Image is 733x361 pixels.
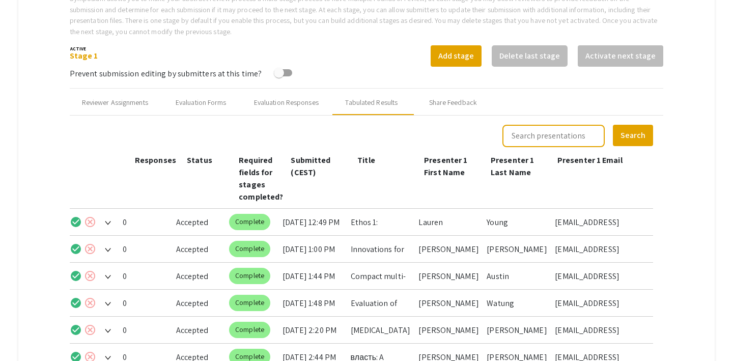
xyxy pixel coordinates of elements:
button: Delete last stage [492,45,568,67]
iframe: Chat [8,315,43,353]
div: 0 [123,290,167,316]
input: Search presentations [502,125,605,147]
div: [PERSON_NAME] [487,236,547,262]
span: Title [357,155,375,165]
mat-chip: Complete [229,214,270,230]
img: Expand arrow [105,302,111,306]
mat-chip: Complete [229,241,270,257]
div: Watung [487,290,547,316]
img: Expand arrow [105,275,111,279]
mat-icon: cancel [84,243,96,255]
div: Evaluation Responses [254,97,319,108]
div: Evaluation of Outcomes After Implementation of a Provincial Prehospital Bypass Standard for Traum... [351,290,411,316]
div: [PERSON_NAME] [487,317,547,343]
div: Compact multi-rotor drones design using 3D printed components [351,263,411,289]
div: Accepted [176,209,221,235]
mat-icon: cancel [84,270,96,282]
div: Accepted [176,317,221,343]
img: Expand arrow [105,221,111,225]
div: Lauren [418,209,478,235]
mat-chip: Complete [229,322,270,338]
div: [EMAIL_ADDRESS][DOMAIN_NAME] [555,209,645,235]
div: [DATE] 1:44 PM [283,263,343,289]
span: Presenter 1 Last Name [491,155,534,178]
mat-icon: cancel [84,324,96,336]
div: [DATE] 12:49 PM [283,209,343,235]
span: Status [187,155,212,165]
div: [EMAIL_ADDRESS][DOMAIN_NAME] [555,317,645,343]
img: Expand arrow [105,356,111,360]
span: Submitted (CEST) [291,155,330,178]
img: Expand arrow [105,329,111,333]
div: Accepted [176,236,221,262]
mat-icon: cancel [84,297,96,309]
div: [EMAIL_ADDRESS][DOMAIN_NAME] [555,290,645,316]
img: Expand arrow [105,248,111,252]
div: Tabulated Results [345,97,398,108]
div: 0 [123,236,167,262]
div: [EMAIL_ADDRESS][DOMAIN_NAME] [555,236,645,262]
span: Responses [135,155,176,165]
div: Accepted [176,263,221,289]
mat-icon: check_circle [70,297,82,309]
button: Add stage [431,45,482,67]
span: Presenter 1 Email [557,155,623,165]
div: Reviewer Assignments [82,97,148,108]
span: Presenter 1 First Name [424,155,467,178]
div: [PERSON_NAME] [418,236,478,262]
div: 0 [123,263,167,289]
mat-chip: Complete [229,295,270,311]
div: Accepted [176,290,221,316]
div: [MEDICAL_DATA], [MEDICAL_DATA], and associations with the oral microbiome in treatment naive pati... [351,317,411,343]
button: Search [613,125,653,146]
a: Stage 1 [70,50,98,61]
span: Prevent submission editing by submitters at this time? [70,68,262,79]
div: Innovations for Math Remediation and Outcomes for Students [351,236,411,262]
mat-icon: cancel [84,216,96,228]
div: Austin [487,263,547,289]
span: Required fields for stages completed? [239,155,283,202]
mat-icon: check_circle [70,216,82,228]
mat-chip: Complete [229,268,270,284]
div: 0 [123,209,167,235]
div: [EMAIL_ADDRESS][DOMAIN_NAME] [555,263,645,289]
div: Share Feedback [429,97,477,108]
div: Evaluation Forms [176,97,227,108]
mat-icon: check_circle [70,270,82,282]
div: [DATE] 2:20 PM [283,317,343,343]
mat-icon: check_circle [70,324,82,336]
div: [PERSON_NAME] [418,290,478,316]
div: [PERSON_NAME] [418,317,478,343]
div: [PERSON_NAME] [418,263,478,289]
div: Young [487,209,547,235]
div: Ethos 1: [GEOGRAPHIC_DATA] [351,209,411,235]
div: 0 [123,317,167,343]
button: Activate next stage [578,45,663,67]
mat-icon: check_circle [70,243,82,255]
div: [DATE] 1:48 PM [283,290,343,316]
div: [DATE] 1:00 PM [283,236,343,262]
